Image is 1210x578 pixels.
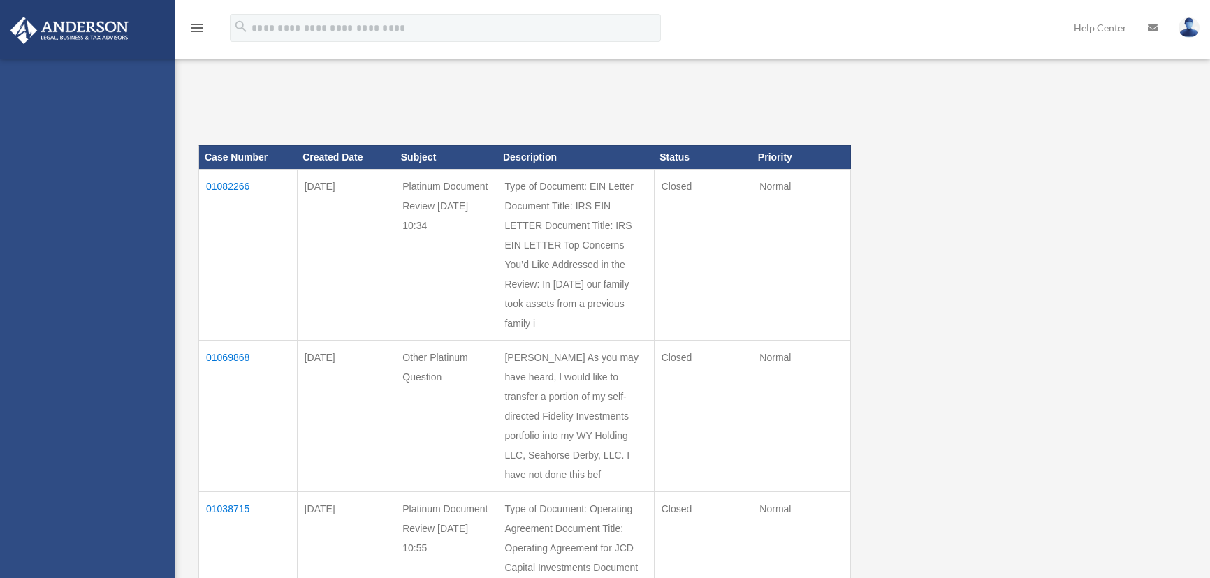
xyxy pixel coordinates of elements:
td: Closed [654,169,752,340]
td: [PERSON_NAME] As you may have heard, I would like to transfer a portion of my self-directed Fidel... [497,340,654,491]
th: Subject [395,145,497,169]
th: Status [654,145,752,169]
td: [DATE] [297,169,395,340]
i: search [233,19,249,34]
th: Priority [752,145,851,169]
td: Type of Document: EIN Letter Document Title: IRS EIN LETTER Document Title: IRS EIN LETTER Top Co... [497,169,654,340]
td: 01082266 [199,169,298,340]
td: Normal [752,340,851,491]
td: Normal [752,169,851,340]
img: Anderson Advisors Platinum Portal [6,17,133,44]
th: Case Number [199,145,298,169]
th: Description [497,145,654,169]
td: Closed [654,340,752,491]
img: User Pic [1179,17,1200,38]
a: menu [189,24,205,36]
td: [DATE] [297,340,395,491]
td: 01069868 [199,340,298,491]
th: Created Date [297,145,395,169]
td: Platinum Document Review [DATE] 10:34 [395,169,497,340]
i: menu [189,20,205,36]
td: Other Platinum Question [395,340,497,491]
